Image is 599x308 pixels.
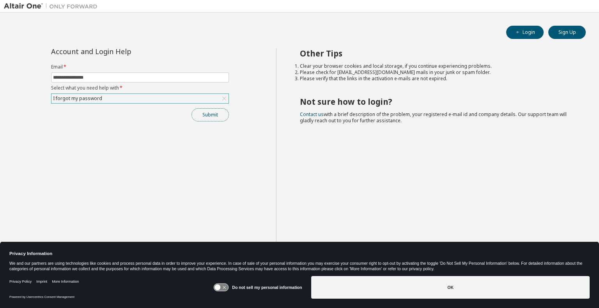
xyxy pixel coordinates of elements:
li: Please check for [EMAIL_ADDRESS][DOMAIN_NAME] mails in your junk or spam folder. [300,69,572,76]
div: I forgot my password [51,94,229,103]
a: Contact us [300,111,324,118]
label: Email [51,64,229,70]
label: Select what you need help with [51,85,229,91]
button: Submit [191,108,229,121]
div: Account and Login Help [51,48,193,55]
button: Login [506,26,544,39]
li: Please verify that the links in the activation e-mails are not expired. [300,76,572,82]
button: Sign Up [548,26,586,39]
div: I forgot my password [52,94,103,103]
img: Altair One [4,2,101,10]
h2: Not sure how to login? [300,97,572,107]
h2: Other Tips [300,48,572,58]
li: Clear your browser cookies and local storage, if you continue experiencing problems. [300,63,572,69]
span: with a brief description of the problem, your registered e-mail id and company details. Our suppo... [300,111,567,124]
